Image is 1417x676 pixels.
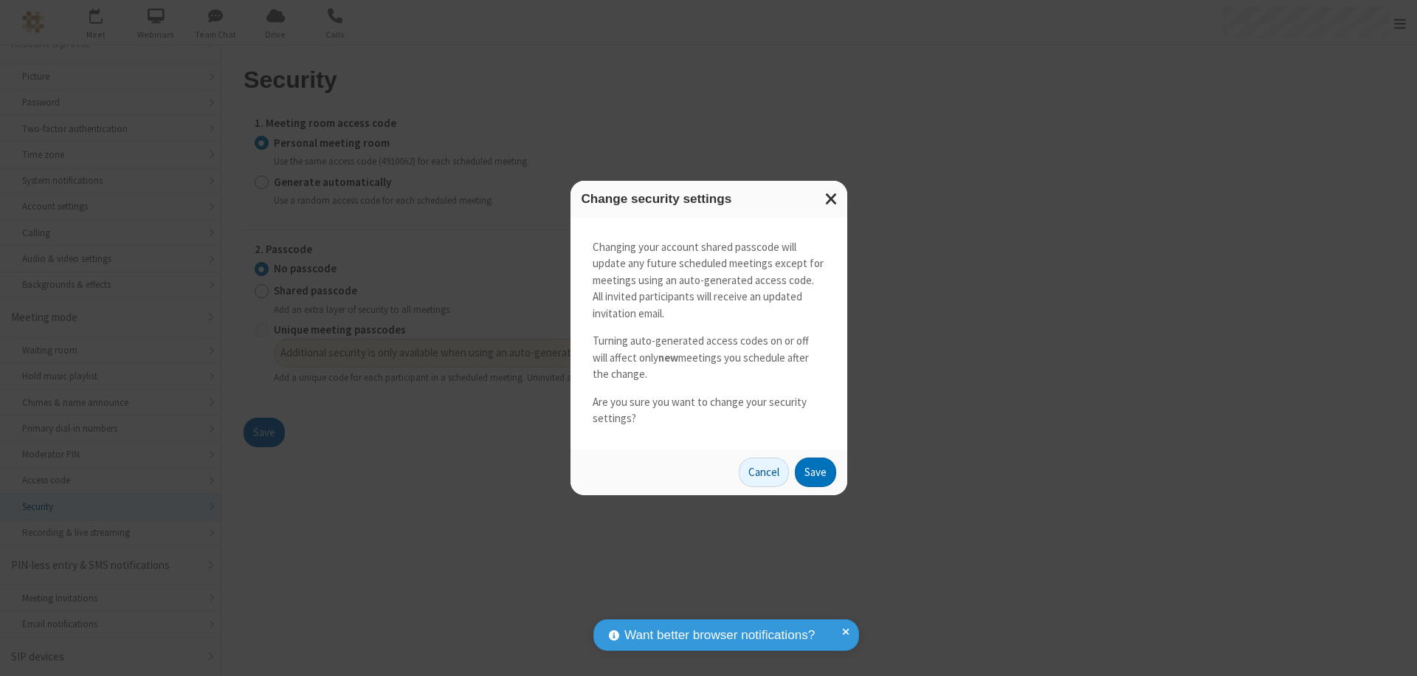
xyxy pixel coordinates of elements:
span: Want better browser notifications? [624,626,815,645]
h3: Change security settings [582,192,836,206]
button: Cancel [739,458,789,487]
strong: new [658,351,678,365]
p: Turning auto-generated access codes on or off will affect only meetings you schedule after the ch... [593,333,825,383]
p: Changing your account shared passcode will update any future scheduled meetings except for meetin... [593,239,825,323]
p: Are you sure you want to change your security settings? [593,394,825,427]
button: Save [795,458,836,487]
button: Close modal [816,181,847,217]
